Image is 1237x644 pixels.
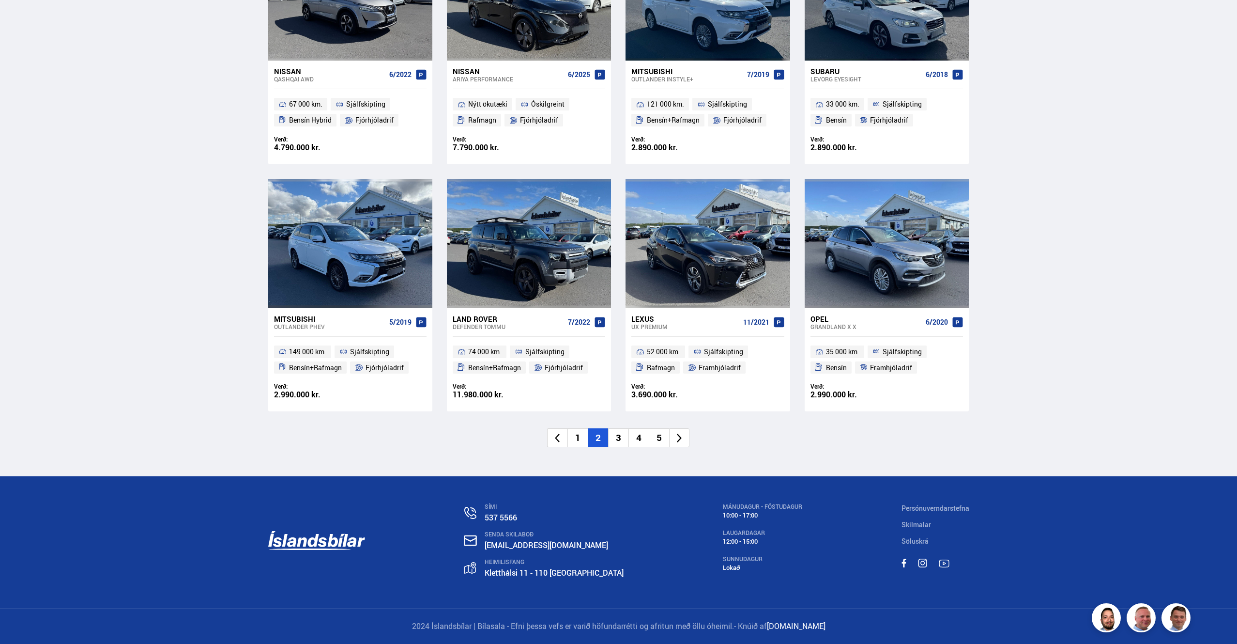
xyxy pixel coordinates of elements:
[289,346,326,358] span: 149 000 km.
[485,503,624,510] div: SÍMI
[901,536,929,546] a: Söluskrá
[810,323,922,330] div: Grandland X X
[647,114,700,126] span: Bensín+Rafmagn
[525,346,565,358] span: Sjálfskipting
[901,503,969,513] a: Persónuverndarstefna
[453,67,564,76] div: Nissan
[485,540,608,550] a: [EMAIL_ADDRESS][DOMAIN_NAME]
[810,76,922,82] div: Levorg EYESIGHT
[468,362,521,374] span: Bensín+Rafmagn
[826,114,847,126] span: Bensín
[870,114,908,126] span: Fjórhjóladrif
[926,71,948,79] span: 6/2018
[631,67,743,76] div: Mitsubishi
[366,362,404,374] span: Fjórhjóladrif
[1093,605,1122,634] img: nhp88E3Fdnt1Opn2.png
[901,520,931,529] a: Skilmalar
[468,98,507,110] span: Nýtt ökutæki
[704,346,743,358] span: Sjálfskipting
[608,428,628,447] li: 3
[453,314,564,323] div: Land Rover
[631,143,708,152] div: 2.890.000 kr.
[464,535,477,546] img: nHj8e-n-aHgjukTg.svg
[805,61,969,164] a: Subaru Levorg EYESIGHT 6/2018 33 000 km. Sjálfskipting Bensín Fjórhjóladrif Verð: 2.890.000 kr.
[568,71,590,79] span: 6/2025
[389,318,412,326] span: 5/2019
[810,143,887,152] div: 2.890.000 kr.
[631,314,739,323] div: Lexus
[268,621,969,632] p: 2024 Íslandsbílar | Bílasala - Efni þessa vefs er varið höfundarrétti og afritun með öllu óheimil.
[447,61,611,164] a: Nissan Ariya PERFORMANCE 6/2025 Nýtt ökutæki Óskilgreint Rafmagn Fjórhjóladrif Verð: 7.790.000 kr.
[453,323,564,330] div: Defender TOMMU
[647,98,684,110] span: 121 000 km.
[631,391,708,399] div: 3.690.000 kr.
[453,143,529,152] div: 7.790.000 kr.
[268,308,432,412] a: Mitsubishi Outlander PHEV 5/2019 149 000 km. Sjálfskipting Bensín+Rafmagn Fjórhjóladrif Verð: 2.9...
[810,67,922,76] div: Subaru
[628,428,649,447] li: 4
[723,512,802,519] div: 10:00 - 17:00
[723,564,802,571] div: Lokað
[870,362,912,374] span: Framhjóladrif
[531,98,565,110] span: Óskilgreint
[485,567,624,578] a: Kletthálsi 11 - 110 [GEOGRAPHIC_DATA]
[274,136,351,143] div: Verð:
[485,531,624,538] div: SENDA SKILABOÐ
[626,61,790,164] a: Mitsubishi Outlander INSTYLE+ 7/2019 121 000 km. Sjálfskipting Bensín+Rafmagn Fjórhjóladrif Verð:...
[810,136,887,143] div: Verð:
[545,362,583,374] span: Fjórhjóladrif
[485,512,517,523] a: 537 5566
[453,383,529,390] div: Verð:
[805,308,969,412] a: Opel Grandland X X 6/2020 35 000 km. Sjálfskipting Bensín Framhjóladrif Verð: 2.990.000 kr.
[810,383,887,390] div: Verð:
[268,61,432,164] a: Nissan Qashqai AWD 6/2022 67 000 km. Sjálfskipting Bensín Hybrid Fjórhjóladrif Verð: 4.790.000 kr.
[468,114,496,126] span: Rafmagn
[723,530,802,536] div: LAUGARDAGAR
[826,362,847,374] span: Bensín
[588,428,608,447] li: 2
[453,76,564,82] div: Ariya PERFORMANCE
[743,318,769,326] span: 11/2021
[274,383,351,390] div: Verð:
[723,114,762,126] span: Fjórhjóladrif
[568,318,590,326] span: 7/2022
[826,98,859,110] span: 33 000 km.
[567,428,588,447] li: 1
[699,362,741,374] span: Framhjóladrif
[355,114,394,126] span: Fjórhjóladrif
[631,383,708,390] div: Verð:
[389,71,412,79] span: 6/2022
[631,136,708,143] div: Verð:
[723,556,802,563] div: SUNNUDAGUR
[274,67,385,76] div: Nissan
[485,559,624,565] div: HEIMILISFANG
[883,346,922,358] span: Sjálfskipting
[926,318,948,326] span: 6/2020
[810,391,887,399] div: 2.990.000 kr.
[464,507,476,519] img: n0V2lOsqF3l1V2iz.svg
[649,428,669,447] li: 5
[468,346,502,358] span: 74 000 km.
[883,98,922,110] span: Sjálfskipting
[520,114,558,126] span: Fjórhjóladrif
[274,323,385,330] div: Outlander PHEV
[631,76,743,82] div: Outlander INSTYLE+
[274,143,351,152] div: 4.790.000 kr.
[1163,605,1192,634] img: FbJEzSuNWCJXmdc-.webp
[447,308,611,412] a: Land Rover Defender TOMMU 7/2022 74 000 km. Sjálfskipting Bensín+Rafmagn Fjórhjóladrif Verð: 11.9...
[453,391,529,399] div: 11.980.000 kr.
[647,362,675,374] span: Rafmagn
[346,98,385,110] span: Sjálfskipting
[289,114,332,126] span: Bensín Hybrid
[453,136,529,143] div: Verð:
[350,346,389,358] span: Sjálfskipting
[747,71,769,79] span: 7/2019
[274,314,385,323] div: Mitsubishi
[723,503,802,510] div: MÁNUDAGUR - FÖSTUDAGUR
[826,346,859,358] span: 35 000 km.
[289,362,342,374] span: Bensín+Rafmagn
[734,621,767,631] span: - Knúið af
[274,391,351,399] div: 2.990.000 kr.
[810,314,922,323] div: Opel
[289,98,322,110] span: 67 000 km.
